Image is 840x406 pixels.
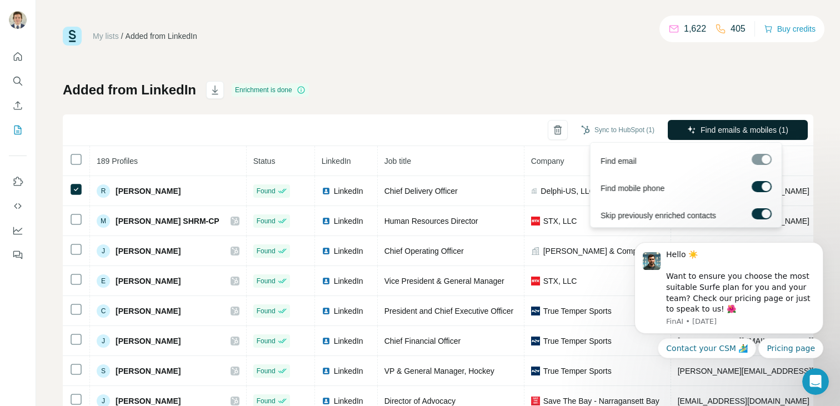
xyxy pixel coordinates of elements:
[334,186,363,197] span: LinkedIn
[9,11,27,29] img: Avatar
[384,337,461,345] span: Chief Financial Officer
[601,210,716,221] span: Skip previously enriched contacts
[322,367,331,375] img: LinkedIn logo
[63,81,196,99] h1: Added from LinkedIn
[668,120,808,140] button: Find emails & mobiles (1)
[601,183,664,194] span: Find mobile phone
[322,397,331,405] img: LinkedIn logo
[253,157,276,166] span: Status
[116,215,219,227] span: [PERSON_NAME] SHRM-CP
[9,71,27,91] button: Search
[334,305,363,317] span: LinkedIn
[334,275,363,287] span: LinkedIn
[531,337,540,345] img: company-logo
[116,305,181,317] span: [PERSON_NAME]
[9,172,27,192] button: Use Surfe on LinkedIn
[97,184,110,198] div: R
[531,217,540,225] img: company-logo
[334,245,363,257] span: LinkedIn
[257,216,276,226] span: Found
[97,157,138,166] span: 189 Profiles
[97,364,110,378] div: S
[257,396,276,406] span: Found
[541,186,663,197] span: Delphi-US, LLC - Peacemakers in the Talent War
[93,32,119,41] a: My lists
[384,187,458,196] span: Chief Delivery Officer
[322,247,331,255] img: LinkedIn logo
[678,397,809,405] span: [EMAIL_ADDRESS][DOMAIN_NAME]
[543,305,612,317] span: True Temper Sports
[97,304,110,318] div: C
[9,220,27,240] button: Dashboard
[731,22,746,36] p: 405
[384,157,411,166] span: Job title
[9,120,27,140] button: My lists
[322,157,351,166] span: LinkedIn
[116,365,181,377] span: [PERSON_NAME]
[257,186,276,196] span: Found
[573,122,662,138] button: Sync to HubSpot (1)
[618,206,840,376] iframe: Intercom notifications message
[322,217,331,225] img: LinkedIn logo
[701,124,788,136] span: Find emails & mobiles (1)
[97,244,110,258] div: J
[116,186,181,197] span: [PERSON_NAME]
[384,397,456,405] span: Director of Advocacy
[126,31,197,42] div: Added from LinkedIn
[764,21,816,37] button: Buy credits
[97,214,110,228] div: M
[543,365,612,377] span: True Temper Sports
[9,47,27,67] button: Quick start
[322,277,331,285] img: LinkedIn logo
[97,274,110,288] div: E
[543,215,577,227] span: STX, LLC
[257,306,276,316] span: Found
[334,335,363,347] span: LinkedIn
[257,276,276,286] span: Found
[9,96,27,116] button: Enrich CSV
[384,277,504,285] span: Vice President & General Manager
[531,367,540,375] img: company-logo
[9,245,27,265] button: Feedback
[116,275,181,287] span: [PERSON_NAME]
[257,336,276,346] span: Found
[322,187,331,196] img: LinkedIn logo
[257,246,276,256] span: Found
[384,247,464,255] span: Chief Operating Officer
[543,275,577,287] span: STX, LLC
[116,245,181,257] span: [PERSON_NAME]
[531,277,540,285] img: company-logo
[384,217,478,225] span: Human Resources Director
[543,335,612,347] span: True Temper Sports
[684,22,706,36] p: 1,622
[531,307,540,315] img: company-logo
[601,156,637,167] span: Find email
[257,366,276,376] span: Found
[232,83,309,97] div: Enrichment is done
[116,335,181,347] span: [PERSON_NAME]
[543,245,650,257] span: [PERSON_NAME] & Company
[63,27,82,46] img: Surfe Logo
[384,307,513,315] span: President and Chief Executive Officer
[9,196,27,216] button: Use Surfe API
[531,157,564,166] span: Company
[531,397,540,405] img: company-logo
[334,365,363,377] span: LinkedIn
[334,215,363,227] span: LinkedIn
[97,334,110,348] div: J
[322,307,331,315] img: LinkedIn logo
[322,337,331,345] img: LinkedIn logo
[121,31,123,42] li: /
[384,367,494,375] span: VP & General Manager, Hockey
[802,368,829,395] iframe: Intercom live chat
